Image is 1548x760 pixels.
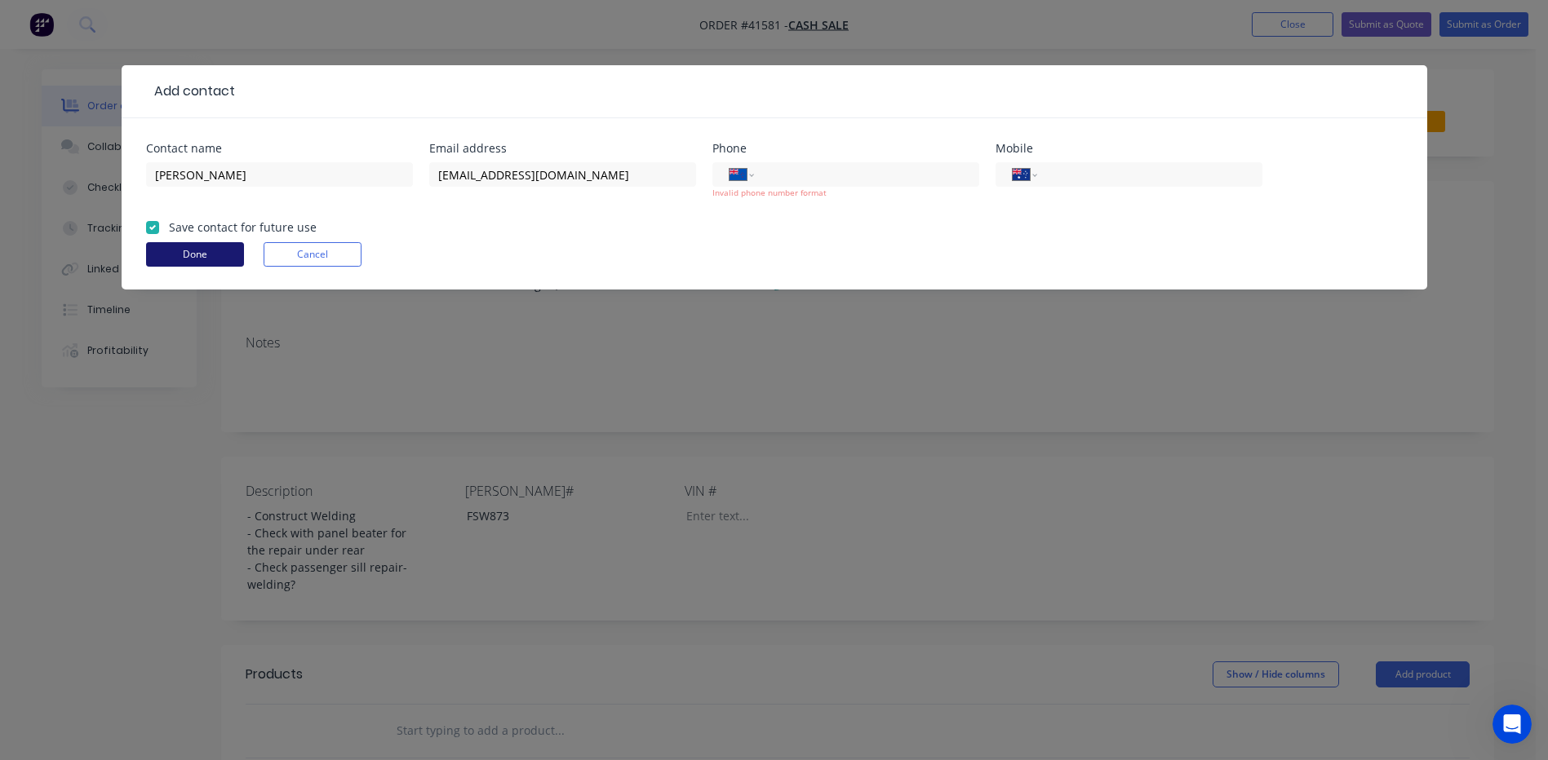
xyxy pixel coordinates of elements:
label: Save contact for future use [169,219,317,236]
div: Phone [712,143,979,154]
div: Invalid phone number format [712,187,979,199]
button: Cancel [264,242,361,267]
button: Done [146,242,244,267]
div: Add contact [146,82,235,101]
div: Email address [429,143,696,154]
div: Mobile [996,143,1262,154]
iframe: Intercom live chat [1493,705,1532,744]
div: Contact name [146,143,413,154]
